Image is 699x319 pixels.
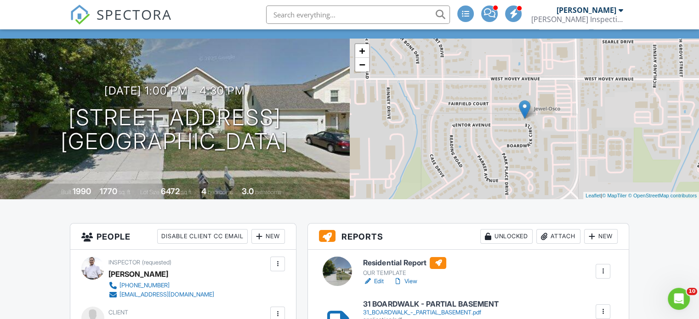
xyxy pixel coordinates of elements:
div: 1770 [100,186,117,196]
div: [PHONE_NUMBER] [119,282,170,289]
div: Unlocked [480,229,533,244]
div: Attach [536,229,580,244]
a: View [393,277,417,286]
span: sq.ft. [181,189,193,196]
a: SPECTORA [70,12,172,32]
a: Residential Report OUR TEMPLATE [363,257,446,277]
a: [EMAIL_ADDRESS][DOMAIN_NAME] [108,290,214,299]
a: © MapTiler [602,193,627,198]
a: [PHONE_NUMBER] [108,281,214,290]
div: More [593,17,623,29]
a: © OpenStreetMap contributors [628,193,697,198]
a: Leaflet [585,193,601,198]
div: [PERSON_NAME] [108,267,168,281]
span: Built [61,189,71,196]
img: The Best Home Inspection Software - Spectora [70,5,90,25]
h3: Reports [308,224,629,250]
h6: 31 BOARDWALK - PARTIAL BASEMENT [363,300,498,308]
span: Client [108,309,128,316]
h1: [STREET_ADDRESS] [GEOGRAPHIC_DATA] [61,106,289,154]
div: [PERSON_NAME] [557,6,616,15]
span: 10 [687,288,697,295]
input: Search everything... [266,6,450,24]
a: Zoom out [355,58,369,72]
div: Client View [539,17,590,29]
div: 3.0 [242,186,254,196]
div: Disable Client CC Email [157,229,248,244]
span: bedrooms [208,189,233,196]
span: SPECTORA [97,5,172,24]
a: Zoom in [355,44,369,58]
span: sq. ft. [119,189,131,196]
div: 4 [201,186,206,196]
div: New [584,229,618,244]
div: | [583,192,699,200]
div: [EMAIL_ADDRESS][DOMAIN_NAME] [119,291,214,298]
h6: Residential Report [363,257,446,269]
div: New [251,229,285,244]
div: 31_BOARDWALK_-_PARTIAL_BASEMENT.pdf [363,309,498,316]
span: bathrooms [255,189,281,196]
span: Inspector [108,259,140,266]
iframe: Intercom live chat [668,288,690,310]
a: Edit [363,277,384,286]
div: 1990 [73,186,91,196]
span: (requested) [142,259,171,266]
span: Lot Size [140,189,159,196]
div: OUR TEMPLATE [363,269,446,277]
div: SEGO Inspections Inc. [531,15,623,24]
div: 6472 [161,186,180,196]
h3: [DATE] 1:00 pm - 4:30 pm [104,84,245,97]
h3: People [70,224,296,250]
